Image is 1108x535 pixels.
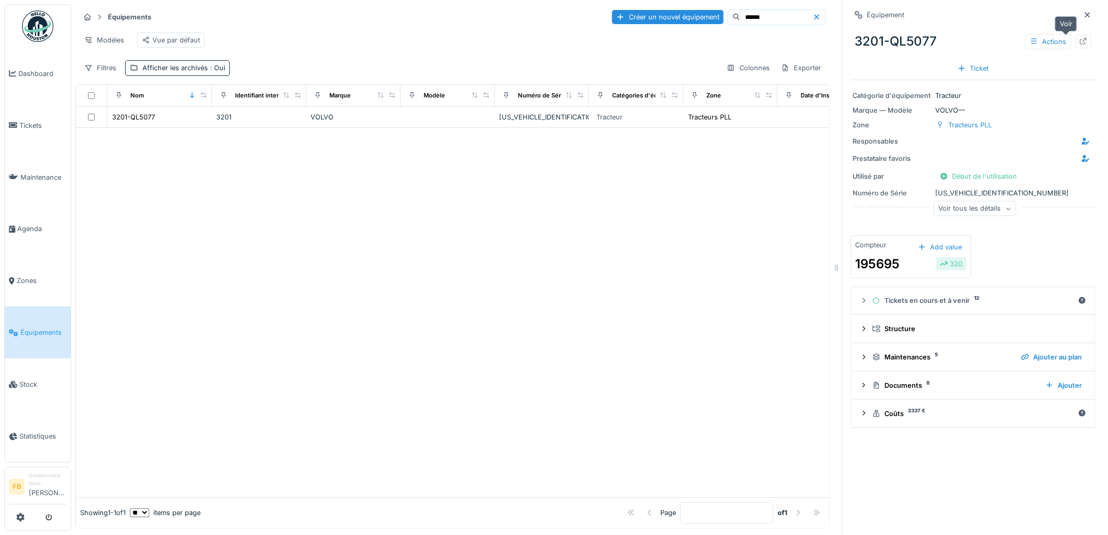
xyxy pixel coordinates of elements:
div: Utilisé par [853,171,932,181]
div: Voir [1055,16,1077,31]
div: Date d'Installation [801,91,852,100]
span: Stock [19,379,67,389]
a: FB Gestionnaire local[PERSON_NAME] [9,472,67,505]
div: Zone [853,120,932,130]
strong: Équipements [104,12,156,22]
div: VOLVO — [853,105,1093,115]
span: Équipements [20,327,67,337]
div: Page [660,508,676,518]
a: Tickets [5,100,71,151]
div: Identifiant interne [235,91,286,100]
div: Compteur [856,240,887,250]
div: 3201-QL5077 [851,28,1095,55]
div: Équipement [867,10,905,20]
a: Dashboard [5,48,71,100]
li: [PERSON_NAME] [29,472,67,502]
div: Maintenances [872,352,1013,362]
div: Tickets en cours et à venir [872,296,1074,305]
li: FB [9,479,25,495]
span: Zones [17,276,67,286]
summary: Coûts2337 € [856,404,1091,423]
div: Actions [1025,34,1071,49]
div: Add value [914,240,967,254]
div: Gestionnaire local [29,472,67,488]
a: Statistiques [5,410,71,462]
div: Marque [329,91,351,100]
div: items per page [130,508,201,518]
a: Équipements [5,307,71,358]
summary: Structure [856,319,1091,339]
div: Prestataire favoris [853,154,932,163]
div: Zone [706,91,721,100]
div: Catégorie d'équipement [853,91,932,101]
a: Stock [5,358,71,410]
div: 3201 [216,112,302,122]
div: Créer un nouvel équipement [612,10,724,24]
div: Tracteurs PLL [949,120,992,130]
div: Modèles [80,32,129,48]
div: Ajouter [1041,378,1087,392]
div: Afficher les archivés [142,63,225,73]
span: Agenda [17,224,67,234]
span: Tickets [19,121,67,130]
div: Marque — Modèle [853,105,932,115]
div: Numéro de Série [518,91,566,100]
div: Filtres [80,60,121,75]
a: Agenda [5,203,71,255]
span: Statistiques [19,431,67,441]
summary: Tickets en cours et à venir12 [856,291,1091,311]
div: Structure [872,324,1082,334]
div: Exporter [777,60,826,75]
div: Documents [872,380,1037,390]
div: Tracteur [853,91,1093,101]
a: Maintenance [5,151,71,203]
img: Badge_color-CXgf-gQk.svg [22,10,53,42]
summary: Documents8Ajouter [856,376,1091,395]
span: : Oui [208,64,225,72]
a: Zones [5,255,71,307]
div: [US_VEHICLE_IDENTIFICATION_NUMBER] [499,112,585,122]
div: [US_VEHICLE_IDENTIFICATION_NUMBER] [853,188,1093,198]
div: Ticket [954,61,993,75]
div: Catégories d'équipement [612,91,685,100]
div: 195695 [856,255,900,274]
div: Voir tous les détails [934,201,1016,216]
summary: Maintenances5Ajouter au plan [856,347,1091,367]
div: 3201-QL5077 [112,112,155,122]
strong: of 1 [778,508,788,518]
div: Ajouter au plan [1017,350,1087,364]
div: Showing 1 - 1 of 1 [80,508,126,518]
div: Coûts [872,409,1074,419]
div: Responsables [853,136,932,146]
div: Vue par défaut [142,35,200,45]
div: Colonnes [722,60,774,75]
div: Numéro de Série [853,188,932,198]
div: Nom [130,91,144,100]
span: Dashboard [18,69,67,79]
span: Maintenance [20,172,67,182]
div: Modèle [424,91,445,100]
div: VOLVO [311,112,396,122]
div: 320 [940,259,963,269]
div: Tracteurs PLL [688,112,732,122]
div: Début de l'utilisation [936,169,1022,183]
div: Tracteur [596,112,623,122]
